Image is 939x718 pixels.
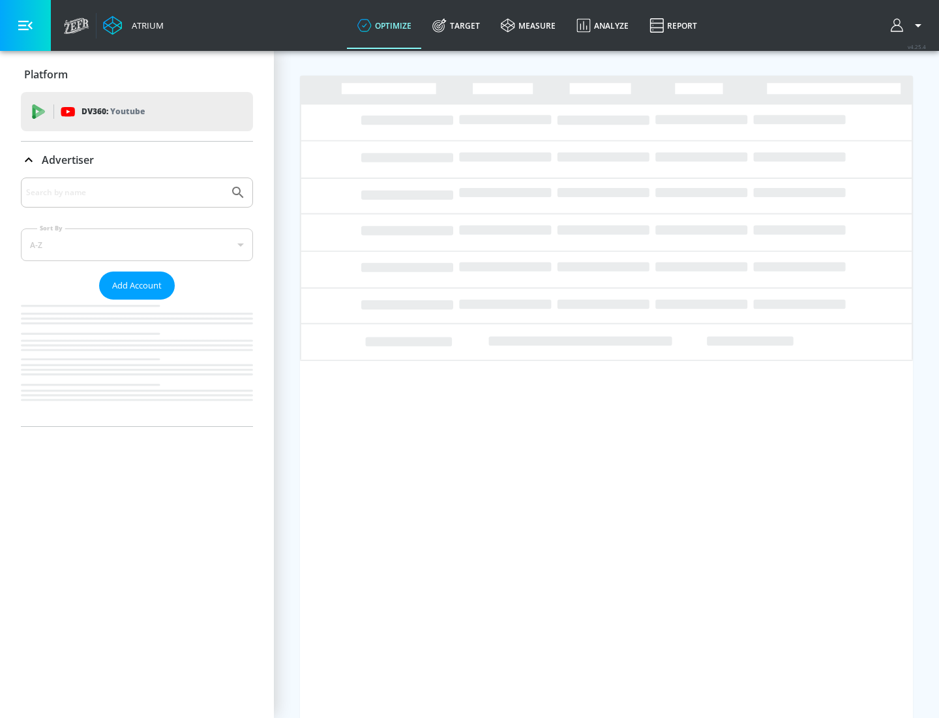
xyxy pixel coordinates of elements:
span: v 4.25.4 [908,43,926,50]
a: Atrium [103,16,164,35]
a: measure [490,2,566,49]
label: Sort By [37,224,65,232]
p: Advertiser [42,153,94,167]
a: Report [639,2,708,49]
div: A-Z [21,228,253,261]
p: Platform [24,67,68,82]
button: Add Account [99,272,175,300]
a: Target [422,2,490,49]
div: Atrium [127,20,164,31]
div: DV360: Youtube [21,92,253,131]
div: Advertiser [21,178,253,426]
a: Analyze [566,2,639,49]
nav: list of Advertiser [21,300,253,426]
p: DV360: [82,104,145,119]
span: Add Account [112,278,162,293]
div: Advertiser [21,142,253,178]
div: Platform [21,56,253,93]
a: optimize [347,2,422,49]
input: Search by name [26,184,224,201]
p: Youtube [110,104,145,118]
